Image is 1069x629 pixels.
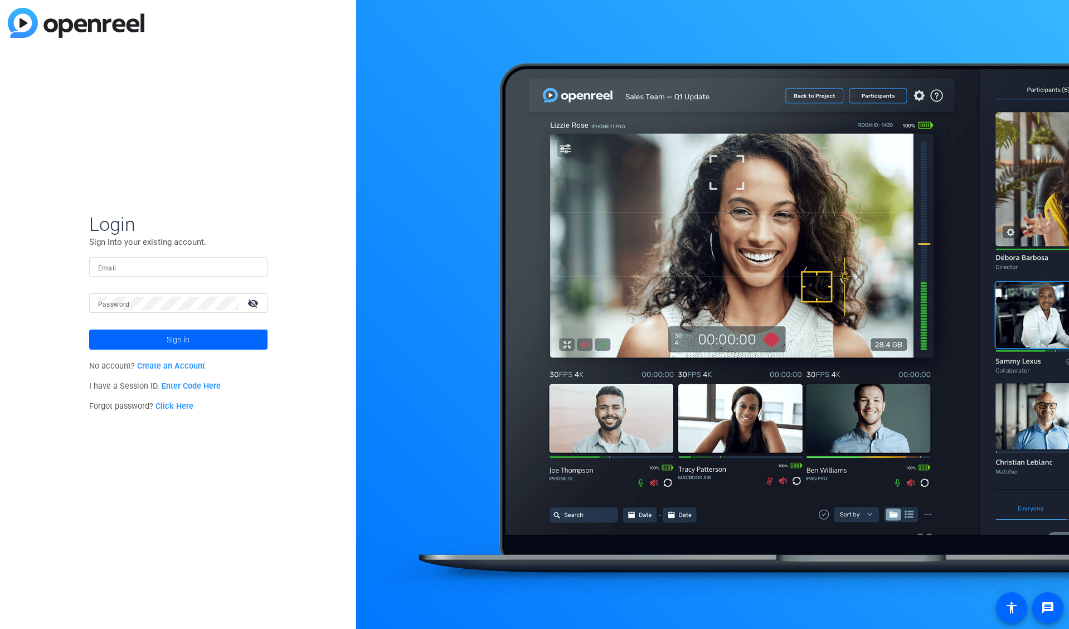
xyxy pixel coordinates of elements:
button: Sign in [89,330,268,350]
mat-icon: visibility_off [241,295,268,311]
span: Login [89,212,268,236]
mat-icon: accessibility [1005,601,1018,615]
span: I have a Session ID. [89,381,221,391]
span: Sign in [167,326,189,354]
a: Create an Account [137,361,205,371]
mat-label: Email [98,264,116,272]
span: No account? [89,361,206,371]
p: Sign into your existing account. [89,236,268,248]
span: Forgot password? [89,401,194,411]
input: Enter Email Address [98,260,259,274]
mat-label: Password [98,301,130,308]
img: blue-gradient.svg [8,8,144,38]
a: Click Here [156,401,193,411]
mat-icon: message [1041,601,1055,615]
a: Enter Code Here [162,381,221,391]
